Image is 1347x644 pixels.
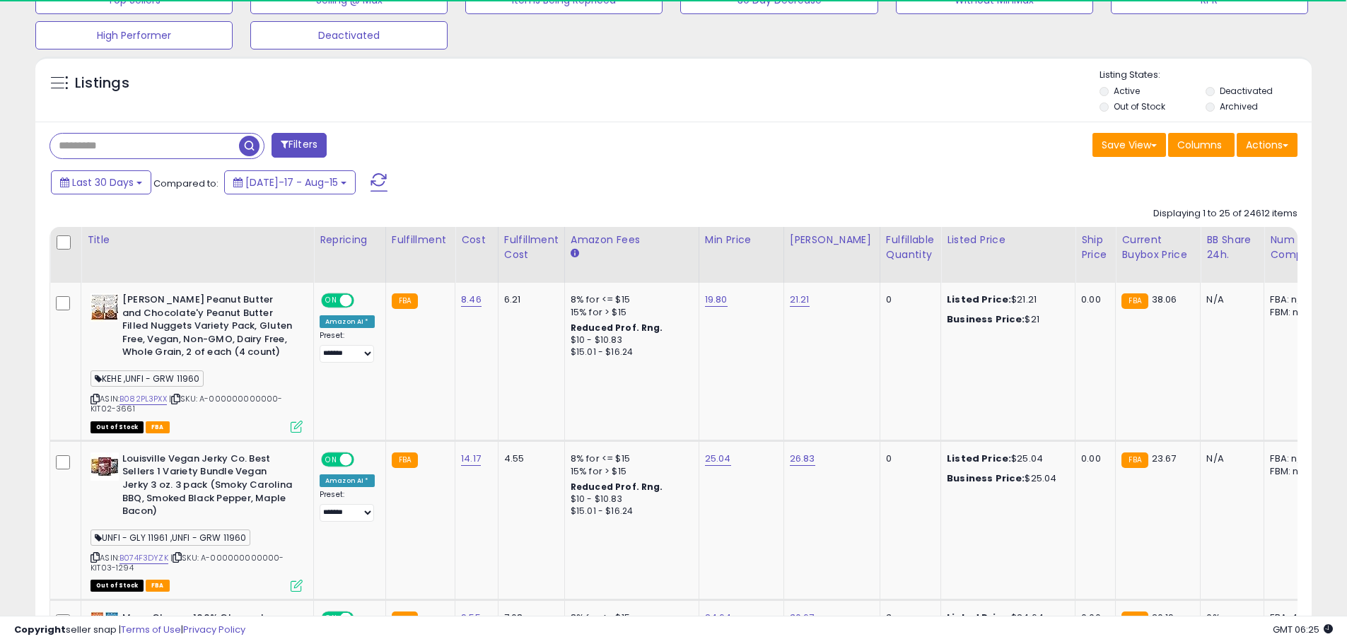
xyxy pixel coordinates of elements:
[1114,100,1165,112] label: Out of Stock
[947,233,1069,247] div: Listed Price
[1270,452,1317,465] div: FBA: n/a
[571,306,688,319] div: 15% for > $15
[886,293,930,306] div: 0
[571,334,688,346] div: $10 - $10.83
[392,293,418,309] small: FBA
[75,74,129,93] h5: Listings
[320,331,375,363] div: Preset:
[146,421,170,433] span: FBA
[947,312,1025,326] b: Business Price:
[886,233,935,262] div: Fulfillable Quantity
[571,452,688,465] div: 8% for <= $15
[250,21,448,49] button: Deactivated
[1153,207,1298,221] div: Displaying 1 to 25 of 24612 items
[119,393,167,405] a: B082PL3PXX
[571,346,688,358] div: $15.01 - $16.24
[119,552,168,564] a: B074F3DYZK
[392,452,418,468] small: FBA
[461,452,481,466] a: 14.17
[320,315,375,328] div: Amazon AI *
[146,580,170,592] span: FBA
[91,529,250,546] span: UNFI - GLY 11961 ,UNFI - GRW 11960
[320,490,375,522] div: Preset:
[947,293,1011,306] b: Listed Price:
[705,452,731,466] a: 25.04
[504,233,559,262] div: Fulfillment Cost
[392,233,449,247] div: Fulfillment
[1206,293,1253,306] div: N/A
[320,474,375,487] div: Amazon AI *
[1206,452,1253,465] div: N/A
[91,293,119,322] img: 5110feZtyfL._SL40_.jpg
[1177,138,1222,152] span: Columns
[224,170,356,194] button: [DATE]-17 - Aug-15
[571,505,688,517] div: $15.01 - $16.24
[153,177,218,190] span: Compared to:
[1114,85,1140,97] label: Active
[947,313,1064,326] div: $21
[91,552,284,573] span: | SKU: A-000000000000-KIT03-1294
[1270,233,1322,262] div: Num of Comp.
[122,293,294,363] b: [PERSON_NAME] Peanut Butter and Chocolate'y Peanut Butter Filled Nuggets Variety Pack, Gluten Fre...
[183,623,245,636] a: Privacy Policy
[1168,133,1235,157] button: Columns
[1152,452,1177,465] span: 23.67
[1081,293,1104,306] div: 0.00
[571,293,688,306] div: 8% for <= $15
[72,175,134,189] span: Last 30 Days
[121,623,181,636] a: Terms of Use
[1121,293,1148,309] small: FBA
[91,580,144,592] span: All listings that are currently out of stock and unavailable for purchase on Amazon
[571,493,688,505] div: $10 - $10.83
[947,452,1011,465] b: Listed Price:
[320,233,380,247] div: Repricing
[790,452,815,466] a: 26.83
[51,170,151,194] button: Last 30 Days
[91,421,144,433] span: All listings that are currently out of stock and unavailable for purchase on Amazon
[91,293,303,431] div: ASIN:
[1273,623,1333,636] span: 2025-09-15 06:25 GMT
[504,452,554,465] div: 4.55
[504,293,554,306] div: 6.21
[947,452,1064,465] div: $25.04
[91,370,204,387] span: KEHE ,UNFI - GRW 11960
[14,623,66,636] strong: Copyright
[461,293,482,307] a: 8.46
[352,453,375,465] span: OFF
[1220,85,1273,97] label: Deactivated
[1237,133,1298,157] button: Actions
[947,293,1064,306] div: $21.21
[571,465,688,478] div: 15% for > $15
[245,175,338,189] span: [DATE]-17 - Aug-15
[947,472,1025,485] b: Business Price:
[947,472,1064,485] div: $25.04
[705,233,778,247] div: Min Price
[461,233,492,247] div: Cost
[571,481,663,493] b: Reduced Prof. Rng.
[1220,100,1258,112] label: Archived
[1270,465,1317,478] div: FBM: n/a
[1081,452,1104,465] div: 0.00
[91,393,283,414] span: | SKU: A-000000000000-KIT02-3661
[571,322,663,334] b: Reduced Prof. Rng.
[87,233,308,247] div: Title
[272,133,327,158] button: Filters
[1092,133,1166,157] button: Save View
[14,623,245,637] div: seller snap | |
[790,293,810,307] a: 21.21
[1121,233,1194,262] div: Current Buybox Price
[1270,306,1317,319] div: FBM: n/a
[322,295,340,307] span: ON
[91,452,119,481] img: 51QHtlkgzyL._SL40_.jpg
[35,21,233,49] button: High Performer
[1206,233,1258,262] div: BB Share 24h.
[1152,293,1177,306] span: 38.06
[571,247,579,260] small: Amazon Fees.
[790,233,874,247] div: [PERSON_NAME]
[571,233,693,247] div: Amazon Fees
[705,293,728,307] a: 19.80
[1270,293,1317,306] div: FBA: n/a
[1081,233,1109,262] div: Ship Price
[1100,69,1312,82] p: Listing States:
[122,452,294,522] b: Louisville Vegan Jerky Co. Best Sellers 1 Variety Bundle Vegan Jerky 3 oz. 3 pack (Smoky Carolina...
